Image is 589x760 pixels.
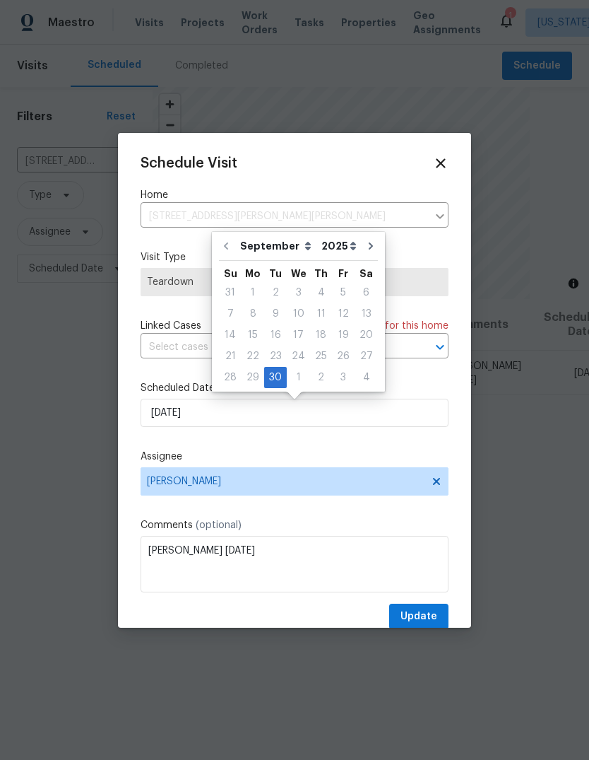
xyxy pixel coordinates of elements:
[196,520,242,530] span: (optional)
[242,304,264,324] div: 8
[332,367,355,388] div: Fri Oct 03 2025
[242,283,264,303] div: 1
[264,346,287,366] div: 23
[264,346,287,367] div: Tue Sep 23 2025
[141,250,448,264] label: Visit Type
[355,325,378,346] div: Sat Sep 20 2025
[141,337,409,358] input: Select cases
[141,206,427,228] input: Enter in an address
[314,269,328,279] abbr: Thursday
[287,325,310,346] div: Wed Sep 17 2025
[219,346,242,367] div: Sun Sep 21 2025
[310,303,332,325] div: Thu Sep 11 2025
[332,303,355,325] div: Fri Sep 12 2025
[219,346,242,366] div: 21
[141,399,448,427] input: M/D/YYYY
[359,269,373,279] abbr: Saturday
[287,367,310,388] div: Wed Oct 01 2025
[310,325,332,345] div: 18
[310,283,332,303] div: 4
[310,346,332,367] div: Thu Sep 25 2025
[287,304,310,324] div: 10
[310,346,332,366] div: 25
[264,304,287,324] div: 9
[287,325,310,345] div: 17
[355,367,378,388] div: Sat Oct 04 2025
[310,304,332,324] div: 11
[332,282,355,303] div: Fri Sep 05 2025
[264,282,287,303] div: Tue Sep 02 2025
[355,303,378,325] div: Sat Sep 13 2025
[264,325,287,345] div: 16
[287,346,310,367] div: Wed Sep 24 2025
[355,304,378,324] div: 13
[141,381,448,395] label: Scheduled Date
[219,325,242,345] div: 14
[332,325,355,345] div: 19
[264,325,287,346] div: Tue Sep 16 2025
[141,518,448,532] label: Comments
[389,604,448,630] button: Update
[291,269,307,279] abbr: Wednesday
[310,282,332,303] div: Thu Sep 04 2025
[360,232,381,260] button: Go to next month
[332,283,355,303] div: 5
[433,156,448,171] span: Close
[219,325,242,346] div: Sun Sep 14 2025
[287,368,310,387] div: 1
[332,346,355,366] div: 26
[287,346,310,366] div: 24
[219,367,242,388] div: Sun Sep 28 2025
[287,282,310,303] div: Wed Sep 03 2025
[242,346,264,367] div: Mon Sep 22 2025
[264,368,287,387] div: 30
[355,282,378,303] div: Sat Sep 06 2025
[355,283,378,303] div: 6
[287,283,310,303] div: 3
[141,188,448,202] label: Home
[147,476,424,487] span: [PERSON_NAME]
[338,269,348,279] abbr: Friday
[287,303,310,325] div: Wed Sep 10 2025
[224,269,237,279] abbr: Sunday
[400,608,437,626] span: Update
[147,275,442,289] span: Teardown
[141,319,201,333] span: Linked Cases
[310,368,332,387] div: 2
[355,325,378,345] div: 20
[219,283,242,303] div: 31
[264,367,287,388] div: Tue Sep 30 2025
[141,536,448,592] textarea: [PERSON_NAME] [DATE]
[237,235,318,257] select: Month
[269,269,282,279] abbr: Tuesday
[242,368,264,387] div: 29
[242,367,264,388] div: Mon Sep 29 2025
[219,282,242,303] div: Sun Aug 31 2025
[242,325,264,345] div: 15
[332,304,355,324] div: 12
[219,303,242,325] div: Sun Sep 07 2025
[242,303,264,325] div: Mon Sep 08 2025
[264,283,287,303] div: 2
[242,346,264,366] div: 22
[355,346,378,366] div: 27
[264,303,287,325] div: Tue Sep 09 2025
[245,269,261,279] abbr: Monday
[355,346,378,367] div: Sat Sep 27 2025
[310,367,332,388] div: Thu Oct 02 2025
[219,368,242,387] div: 28
[332,368,355,387] div: 3
[141,156,237,170] span: Schedule Visit
[242,325,264,346] div: Mon Sep 15 2025
[332,325,355,346] div: Fri Sep 19 2025
[242,282,264,303] div: Mon Sep 01 2025
[355,368,378,387] div: 4
[219,304,242,324] div: 7
[310,325,332,346] div: Thu Sep 18 2025
[141,450,448,464] label: Assignee
[215,232,237,260] button: Go to previous month
[318,235,360,257] select: Year
[430,337,450,357] button: Open
[332,346,355,367] div: Fri Sep 26 2025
